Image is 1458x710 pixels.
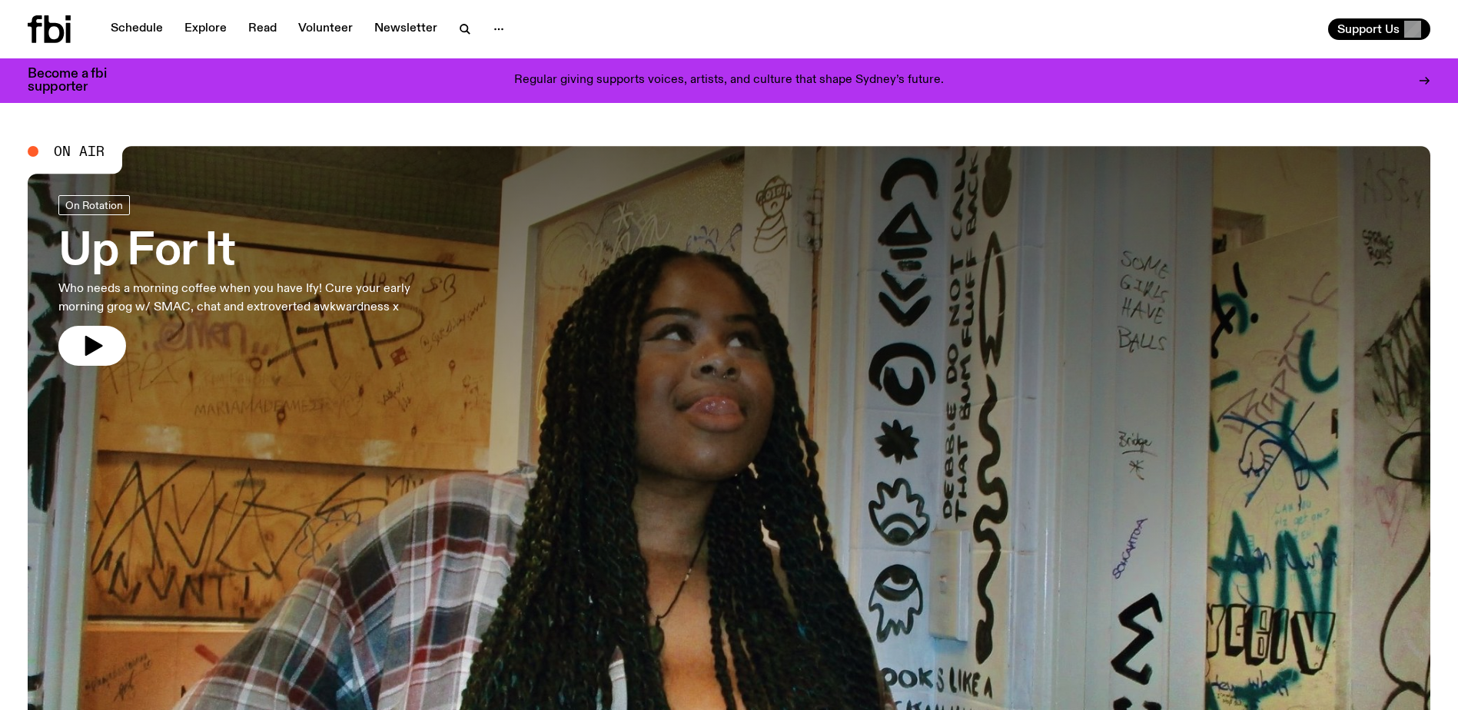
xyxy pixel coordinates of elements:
a: Newsletter [365,18,447,40]
a: Explore [175,18,236,40]
a: Read [239,18,286,40]
p: Regular giving supports voices, artists, and culture that shape Sydney’s future. [514,74,944,88]
a: Up For ItWho needs a morning coffee when you have Ify! Cure your early morning grog w/ SMAC, chat... [58,195,452,366]
a: On Rotation [58,195,130,215]
a: Schedule [101,18,172,40]
span: On Rotation [65,199,123,211]
button: Support Us [1328,18,1430,40]
span: Support Us [1337,22,1400,36]
p: Who needs a morning coffee when you have Ify! Cure your early morning grog w/ SMAC, chat and extr... [58,280,452,317]
a: Volunteer [289,18,362,40]
h3: Become a fbi supporter [28,68,126,94]
span: On Air [54,144,105,158]
h3: Up For It [58,231,452,274]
